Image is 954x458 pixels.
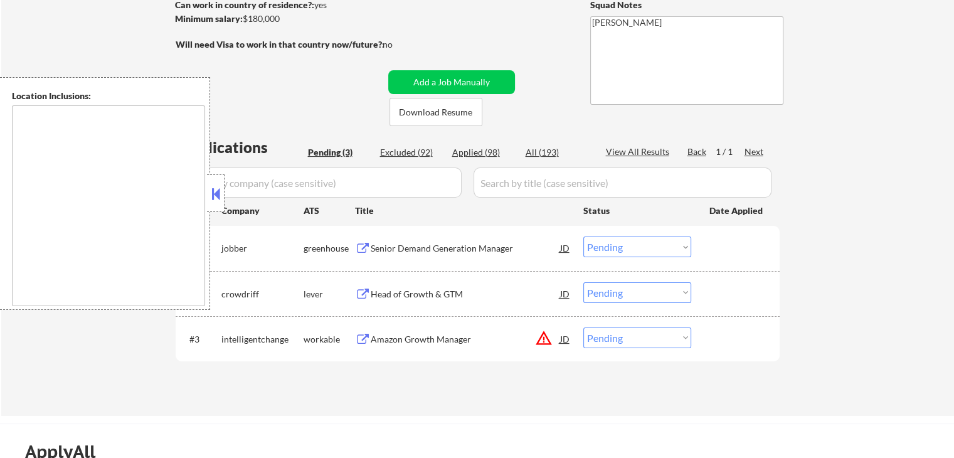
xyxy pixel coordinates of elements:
div: no [383,38,418,51]
div: JD [559,328,571,350]
div: Back [687,146,708,158]
button: Add a Job Manually [388,70,515,94]
div: Applications [179,140,304,155]
strong: Minimum salary: [175,13,243,24]
div: Applied (98) [452,146,515,159]
div: Next [745,146,765,158]
div: crowdriff [221,288,304,301]
div: 1 / 1 [716,146,745,158]
div: greenhouse [304,242,355,255]
div: Amazon Growth Manager [371,333,560,346]
div: View All Results [606,146,673,158]
div: jobber [221,242,304,255]
button: Download Resume [390,98,482,126]
div: workable [304,333,355,346]
div: ATS [304,205,355,217]
div: #3 [189,333,211,346]
div: $180,000 [175,13,384,25]
div: Date Applied [709,205,765,217]
div: lever [304,288,355,301]
div: Senior Demand Generation Manager [371,242,560,255]
strong: Will need Visa to work in that country now/future?: [176,39,384,50]
div: JD [559,237,571,259]
div: Pending (3) [308,146,371,159]
div: All (193) [526,146,588,159]
div: Title [355,205,571,217]
button: warning_amber [535,329,553,347]
input: Search by title (case sensitive) [474,168,771,198]
div: JD [559,282,571,305]
div: Excluded (92) [380,146,443,159]
div: Head of Growth & GTM [371,288,560,301]
input: Search by company (case sensitive) [179,168,462,198]
div: intelligentchange [221,333,304,346]
div: Location Inclusions: [12,90,205,102]
div: Company [221,205,304,217]
div: Status [583,199,691,221]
